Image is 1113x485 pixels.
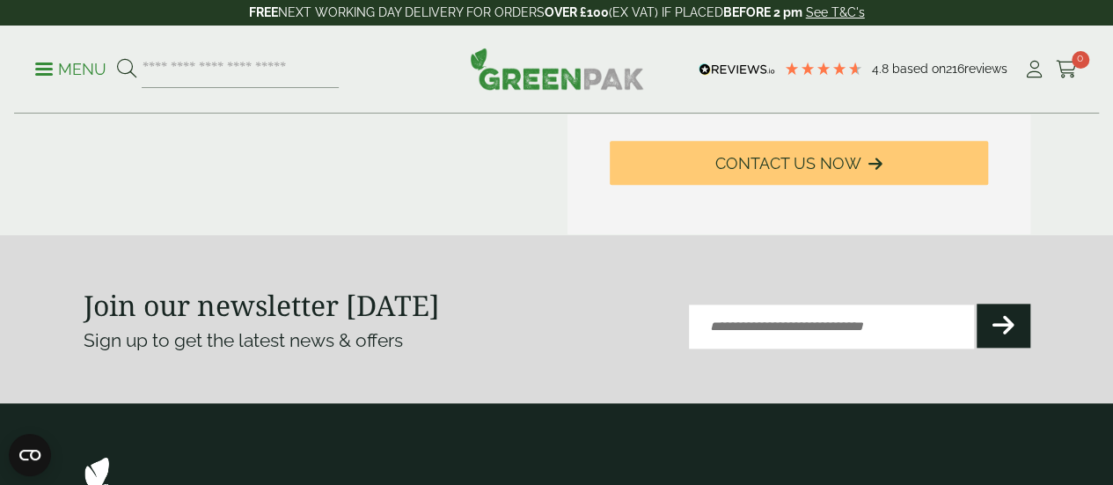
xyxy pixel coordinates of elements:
a: See T&C's [806,5,865,19]
span: 216 [946,62,964,76]
strong: OVER £100 [545,5,609,19]
strong: BEFORE 2 pm [723,5,802,19]
img: REVIEWS.io [699,63,775,76]
strong: FREE [249,5,278,19]
strong: Join our newsletter [DATE] [84,286,440,324]
span: Based on [892,62,946,76]
i: Cart [1056,61,1078,78]
button: Contact Us Now [610,141,988,185]
button: Open CMP widget [9,434,51,476]
p: Menu [35,59,106,80]
a: 0 [1056,56,1078,83]
span: 4.8 [872,62,892,76]
p: Sign up to get the latest news & offers [84,327,509,355]
span: Contact Us Now [715,154,861,173]
img: GreenPak Supplies [470,48,644,90]
div: 4.79 Stars [784,61,863,77]
span: reviews [964,62,1007,76]
span: 0 [1072,51,1089,69]
a: Menu [35,59,106,77]
i: My Account [1023,61,1045,78]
